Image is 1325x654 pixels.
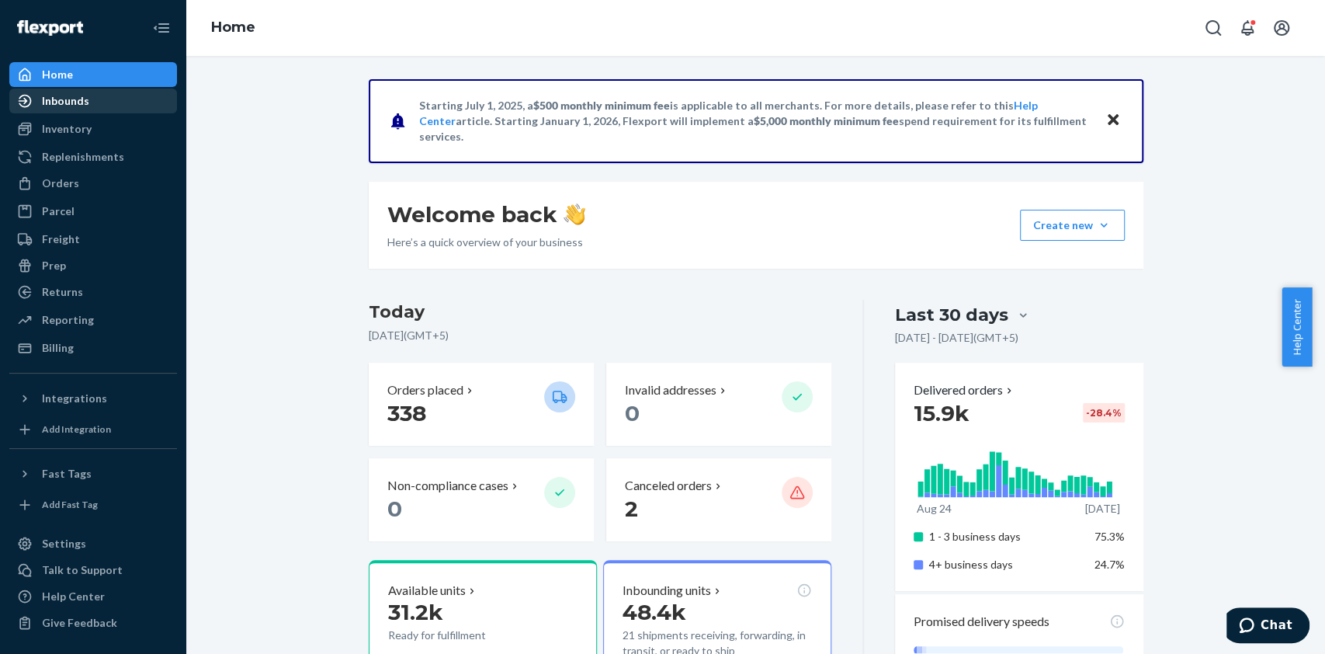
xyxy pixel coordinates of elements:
[895,330,1018,346] p: [DATE] - [DATE] ( GMT+5 )
[199,5,268,50] ol: breadcrumbs
[419,98,1091,144] p: Starting July 1, 2025, a is applicable to all merchants. For more details, please refer to this a...
[623,582,711,600] p: Inbounding units
[42,93,89,109] div: Inbounds
[42,536,86,551] div: Settings
[387,200,585,228] h1: Welcome back
[42,149,124,165] div: Replenishments
[9,461,177,486] button: Fast Tags
[929,529,1082,544] p: 1 - 3 business days
[9,117,177,141] a: Inventory
[9,89,177,113] a: Inbounds
[564,204,585,225] img: hand-wave emoji
[9,280,177,304] a: Returns
[388,582,466,600] p: Available units
[1103,110,1123,132] button: Close
[388,628,532,643] p: Ready for fulfillment
[369,363,594,446] button: Orders placed 338
[914,400,969,426] span: 15.9k
[387,400,426,426] span: 338
[42,284,83,300] div: Returns
[9,584,177,609] a: Help Center
[625,400,640,426] span: 0
[533,99,670,112] span: $500 monthly minimum fee
[917,501,952,517] p: Aug 24
[388,599,443,625] span: 31.2k
[9,336,177,360] a: Billing
[369,300,832,325] h3: Today
[9,253,177,278] a: Prep
[42,67,73,82] div: Home
[625,496,638,522] span: 2
[42,231,80,247] div: Freight
[606,458,831,541] button: Canceled orders 2
[1266,12,1297,43] button: Open account menu
[42,423,111,436] div: Add Integration
[1020,210,1125,241] button: Create new
[42,589,105,604] div: Help Center
[929,557,1082,572] p: 4+ business days
[1232,12,1263,43] button: Open notifications
[387,496,402,522] span: 0
[1094,530,1125,543] span: 75.3%
[1282,287,1312,367] button: Help Center
[369,328,832,343] p: [DATE] ( GMT+5 )
[623,599,686,625] span: 48.4k
[9,386,177,411] button: Integrations
[369,458,594,541] button: Non-compliance cases 0
[42,340,74,356] div: Billing
[387,235,585,250] p: Here’s a quick overview of your business
[42,121,92,137] div: Inventory
[387,477,508,495] p: Non-compliance cases
[42,498,98,511] div: Add Fast Tag
[42,204,75,219] div: Parcel
[1083,403,1125,423] div: -28.4 %
[9,531,177,556] a: Settings
[1094,558,1125,571] span: 24.7%
[9,144,177,169] a: Replenishments
[42,562,123,578] div: Talk to Support
[895,303,1008,327] div: Last 30 days
[42,466,92,482] div: Fast Tags
[9,611,177,635] button: Give Feedback
[9,417,177,442] a: Add Integration
[9,62,177,87] a: Home
[42,615,117,631] div: Give Feedback
[42,391,107,406] div: Integrations
[9,227,177,252] a: Freight
[17,20,83,36] img: Flexport logo
[914,613,1049,631] p: Promised delivery speeds
[1085,501,1120,517] p: [DATE]
[1226,607,1309,646] iframe: Opens a widget where you can chat to one of our agents
[9,171,177,196] a: Orders
[754,114,899,127] span: $5,000 monthly minimum fee
[9,558,177,583] button: Talk to Support
[1198,12,1229,43] button: Open Search Box
[387,381,463,399] p: Orders placed
[625,381,716,399] p: Invalid addresses
[146,12,177,43] button: Close Navigation
[9,492,177,517] a: Add Fast Tag
[606,363,831,446] button: Invalid addresses 0
[625,477,712,495] p: Canceled orders
[42,176,79,191] div: Orders
[42,312,94,328] div: Reporting
[42,258,66,273] div: Prep
[9,199,177,224] a: Parcel
[9,308,177,332] a: Reporting
[211,19,255,36] a: Home
[914,381,1015,399] button: Delivered orders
